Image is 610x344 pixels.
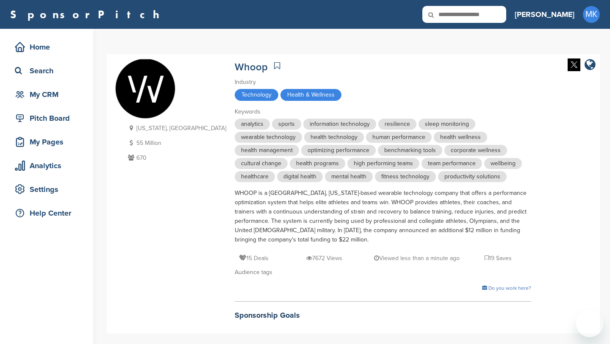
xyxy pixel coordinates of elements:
div: Search [13,63,85,78]
span: resilience [378,119,416,130]
span: Health & Wellness [280,89,341,101]
p: 670 [126,153,226,163]
img: Twitter white [568,58,580,71]
span: Do you work here? [488,285,531,291]
span: cultural change [235,158,288,169]
div: Keywords [235,107,531,117]
a: Home [8,37,85,57]
img: Sponsorpitch & Whoop [116,59,175,119]
span: benchmarking tools [378,145,442,156]
p: [US_STATE], [GEOGRAPHIC_DATA] [126,123,226,133]
a: company link [585,58,596,72]
span: high performing teams [347,158,419,169]
h3: [PERSON_NAME] [515,8,574,20]
span: health programs [290,158,345,169]
span: fitness technology [375,171,436,182]
span: corporate wellness [444,145,507,156]
span: health wellness [434,132,487,143]
span: analytics [235,119,270,130]
a: Pitch Board [8,108,85,128]
iframe: Button to launch messaging window [576,310,603,337]
span: sleep monitoring [419,119,475,130]
span: Technology [235,89,278,101]
span: MK [583,6,600,23]
div: Home [13,39,85,55]
a: Search [8,61,85,80]
div: Audience tags [235,268,531,277]
div: Settings [13,182,85,197]
span: mental health [325,171,373,182]
span: information technology [303,119,376,130]
a: My Pages [8,132,85,152]
span: sports [272,119,301,130]
div: Industry [235,78,531,87]
span: health technology [304,132,364,143]
a: Settings [8,180,85,199]
p: 15 Deals [239,253,269,264]
div: My Pages [13,134,85,150]
a: Do you work here? [482,285,531,291]
a: [PERSON_NAME] [515,5,574,24]
a: SponsorPitch [10,9,165,20]
div: Analytics [13,158,85,173]
p: 7672 Views [306,253,342,264]
span: digital health [277,171,323,182]
p: 55 Million [126,138,226,148]
p: 19 Saves [485,253,512,264]
div: Help Center [13,205,85,221]
div: My CRM [13,87,85,102]
span: team performance [421,158,482,169]
p: Viewed less than a minute ago [374,253,460,264]
span: productivity solutions [438,171,507,182]
div: WHOOP is a [GEOGRAPHIC_DATA], [US_STATE]-based wearable technology company that offers a performa... [235,189,531,244]
span: wearable technology [235,132,302,143]
span: health management [235,145,299,156]
a: Help Center [8,203,85,223]
div: Pitch Board [13,111,85,126]
a: Whoop [235,61,268,73]
a: Analytics [8,156,85,175]
span: wellbeing [484,158,522,169]
span: optimizing performance [301,145,376,156]
h2: Sponsorship Goals [235,310,531,321]
a: My CRM [8,85,85,104]
span: healthcare [235,171,275,182]
span: human performance [366,132,432,143]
